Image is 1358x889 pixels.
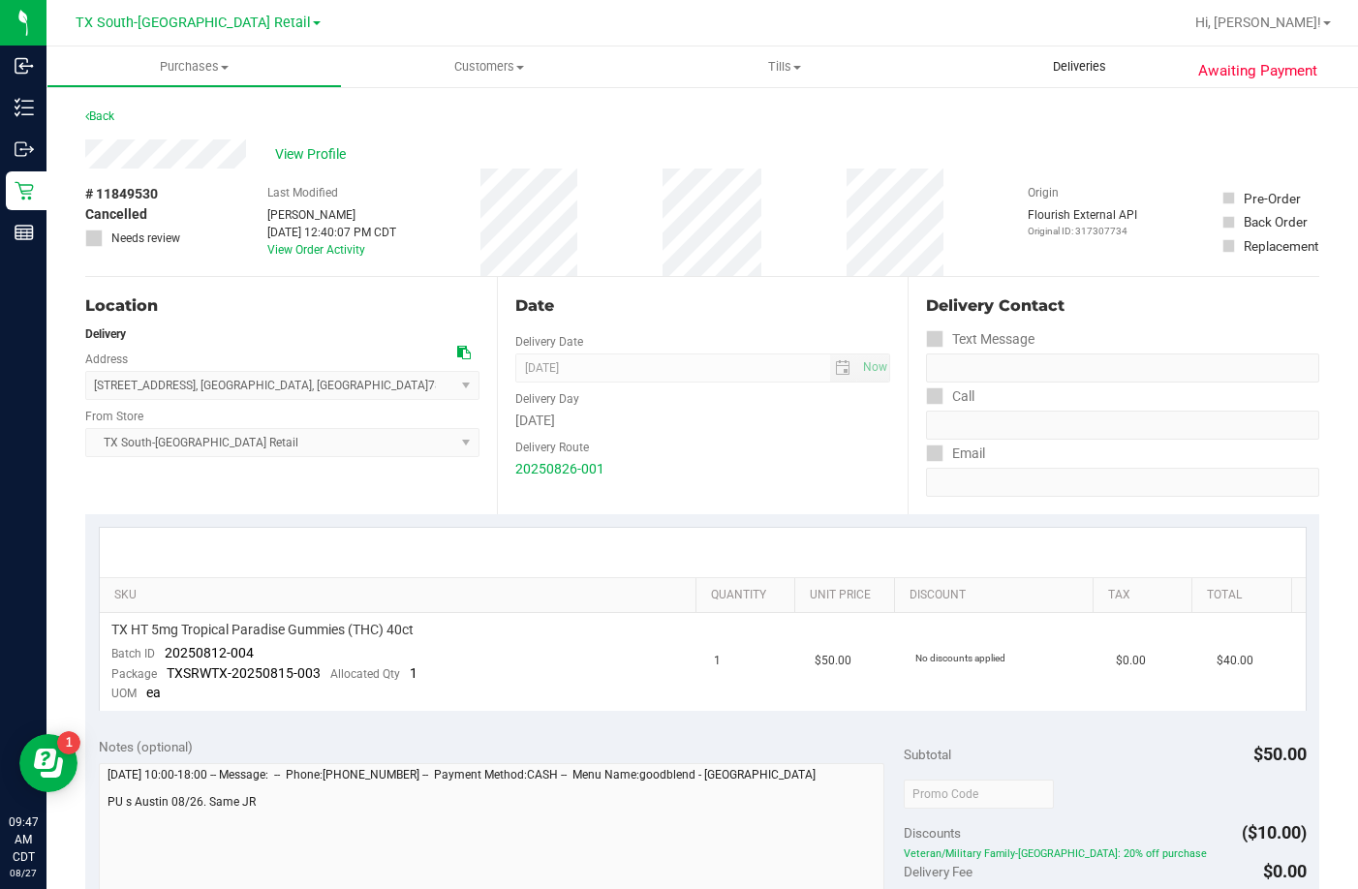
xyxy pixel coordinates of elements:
[410,665,417,681] span: 1
[810,588,886,603] a: Unit Price
[15,56,34,76] inline-svg: Inbound
[1207,588,1283,603] a: Total
[904,847,1307,861] span: Veteran/Military Family-[GEOGRAPHIC_DATA]: 20% off purchase
[85,408,143,425] label: From Store
[342,46,637,87] a: Customers
[9,866,38,880] p: 08/27
[904,747,951,762] span: Subtotal
[515,461,604,476] a: 20250826-001
[9,813,38,866] p: 09:47 AM CDT
[85,184,158,204] span: # 11849530
[57,731,80,754] iframe: Resource center unread badge
[267,206,396,224] div: [PERSON_NAME]
[1027,58,1132,76] span: Deliveries
[1195,15,1321,30] span: Hi, [PERSON_NAME]!
[99,739,193,754] span: Notes (optional)
[714,652,721,670] span: 1
[267,243,365,257] a: View Order Activity
[46,46,342,87] a: Purchases
[111,230,180,247] span: Needs review
[111,687,137,700] span: UOM
[85,109,114,123] a: Back
[910,588,1085,603] a: Discount
[1244,189,1301,208] div: Pre-Order
[15,139,34,159] inline-svg: Outbound
[267,224,396,241] div: [DATE] 12:40:07 PM CDT
[515,294,891,318] div: Date
[1244,236,1318,256] div: Replacement
[926,383,974,411] label: Call
[111,647,155,660] span: Batch ID
[904,780,1054,809] input: Promo Code
[267,184,338,201] label: Last Modified
[926,325,1034,353] label: Text Message
[915,653,1005,663] span: No discounts applied
[167,665,321,681] span: TXSRWTX-20250815-003
[15,181,34,200] inline-svg: Retail
[1242,822,1307,843] span: ($10.00)
[815,652,851,670] span: $50.00
[904,864,972,879] span: Delivery Fee
[1028,224,1137,238] p: Original ID: 317307734
[1028,206,1137,238] div: Flourish External API
[1253,744,1307,764] span: $50.00
[165,645,254,660] span: 20250812-004
[926,353,1319,383] input: Format: (999) 999-9999
[76,15,311,31] span: TX South-[GEOGRAPHIC_DATA] Retail
[111,667,157,681] span: Package
[932,46,1227,87] a: Deliveries
[85,351,128,368] label: Address
[636,46,932,87] a: Tills
[85,294,479,318] div: Location
[330,667,400,681] span: Allocated Qty
[515,411,891,431] div: [DATE]
[114,588,688,603] a: SKU
[926,411,1319,440] input: Format: (999) 999-9999
[637,58,931,76] span: Tills
[85,204,147,225] span: Cancelled
[47,58,341,76] span: Purchases
[711,588,787,603] a: Quantity
[1108,588,1185,603] a: Tax
[1217,652,1253,670] span: $40.00
[111,621,414,639] span: TX HT 5mg Tropical Paradise Gummies (THC) 40ct
[15,223,34,242] inline-svg: Reports
[1198,60,1317,82] span: Awaiting Payment
[19,734,77,792] iframe: Resource center
[343,58,636,76] span: Customers
[926,294,1319,318] div: Delivery Contact
[515,439,589,456] label: Delivery Route
[926,440,985,468] label: Email
[85,327,126,341] strong: Delivery
[275,144,353,165] span: View Profile
[457,343,471,363] div: Copy address to clipboard
[1263,861,1307,881] span: $0.00
[146,685,161,700] span: ea
[15,98,34,117] inline-svg: Inventory
[515,390,579,408] label: Delivery Day
[1244,212,1308,231] div: Back Order
[515,333,583,351] label: Delivery Date
[904,815,961,850] span: Discounts
[1028,184,1059,201] label: Origin
[1116,652,1146,670] span: $0.00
